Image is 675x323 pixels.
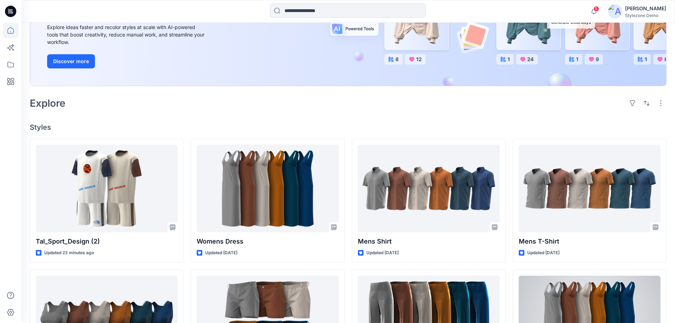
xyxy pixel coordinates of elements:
span: 5 [594,6,599,12]
a: Tal_Sport_Design (2) [36,145,178,232]
div: [PERSON_NAME] [625,4,666,13]
p: Updated [DATE] [366,249,399,257]
div: Explore ideas faster and recolor styles at scale with AI-powered tools that boost creativity, red... [47,23,207,46]
p: Mens Shirt [358,236,500,246]
p: Tal_Sport_Design (2) [36,236,178,246]
p: Womens Dress [197,236,338,246]
a: Discover more [47,54,207,68]
h4: Styles [30,123,666,132]
div: Stylezone Demo [625,13,666,18]
a: Womens Dress [197,145,338,232]
a: Mens Shirt [358,145,500,232]
img: avatar [608,4,622,18]
p: Updated [DATE] [205,249,237,257]
p: Updated 23 minutes ago [44,249,94,257]
button: Discover more [47,54,95,68]
h2: Explore [30,98,66,109]
a: Mens T-Shirt [519,145,660,232]
p: Mens T-Shirt [519,236,660,246]
p: Updated [DATE] [527,249,559,257]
